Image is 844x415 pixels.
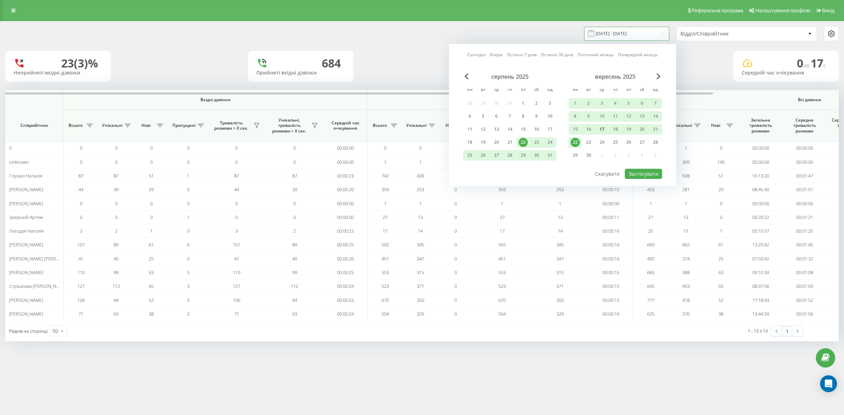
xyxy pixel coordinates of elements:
[648,228,653,234] span: 20
[500,228,505,234] span: 17
[591,169,624,179] button: Скасувати
[418,214,423,220] span: 13
[477,124,490,135] div: вт 12 серп 2025 р.
[738,196,782,210] td: 00:00:00
[324,224,367,238] td: 00:00:23
[115,159,117,165] span: 0
[234,173,239,179] span: 87
[782,326,792,336] a: 1
[490,111,503,122] div: ср 6 серп 2025 р.
[80,159,82,165] span: 0
[384,159,386,165] span: 1
[782,155,826,169] td: 00:00:00
[491,85,502,96] abbr: середа
[651,125,660,134] div: 21
[651,138,660,147] div: 28
[530,98,543,109] div: сб 2 серп 2025 р.
[235,159,238,165] span: 0
[611,99,620,108] div: 4
[505,85,515,96] abbr: четвер
[498,186,506,193] span: 359
[417,186,424,193] span: 253
[505,151,514,160] div: 28
[293,200,296,207] span: 0
[742,70,830,76] div: Середній час очікування
[235,214,238,220] span: 0
[115,228,117,234] span: 2
[638,99,647,108] div: 6
[530,137,543,148] div: сб 23 серп 2025 р.
[532,138,541,147] div: 23
[465,151,474,160] div: 25
[532,125,541,134] div: 16
[583,85,594,96] abbr: вівторок
[490,150,503,161] div: ср 27 серп 2025 р.
[324,196,367,210] td: 00:00:00
[651,99,660,108] div: 7
[650,85,661,96] abbr: неділя
[465,85,475,96] abbr: понеділок
[383,214,388,220] span: 27
[811,56,826,71] span: 17
[517,124,530,135] div: пт 15 серп 2025 р.
[187,200,190,207] span: 0
[507,52,537,58] a: Останні 7 днів
[672,123,692,128] span: Унікальні
[292,173,297,179] span: 87
[501,200,503,207] span: 1
[519,151,528,160] div: 29
[584,99,593,108] div: 2
[67,123,84,128] span: Всього
[492,151,501,160] div: 27
[532,151,541,160] div: 30
[720,145,722,151] span: 0
[187,214,190,220] span: 1
[569,124,582,135] div: пн 15 вер 2025 р.
[441,123,459,128] span: Нові
[519,99,528,108] div: 1
[571,99,580,108] div: 1
[519,112,528,121] div: 8
[650,200,652,207] span: 1
[622,137,635,148] div: пт 26 вер 2025 р.
[718,173,723,179] span: 51
[637,85,647,96] abbr: субота
[624,112,633,121] div: 12
[683,214,688,220] span: 13
[479,125,488,134] div: 12
[782,183,826,196] td: 00:01:51
[597,99,607,108] div: 3
[782,224,826,238] td: 00:01:20
[61,57,98,70] div: 23 (3)%
[571,112,580,121] div: 8
[682,173,690,179] span: 508
[651,112,660,121] div: 14
[738,224,782,238] td: 00:15:57
[9,159,29,165] span: Unknown
[543,137,557,148] div: нд 24 серп 2025 р.
[329,120,362,131] span: Середній час очікування
[293,159,296,165] span: 0
[465,138,474,147] div: 18
[52,328,58,335] div: 50
[150,200,153,207] span: 0
[682,159,690,165] span: 309
[78,186,83,193] span: 44
[490,137,503,148] div: ср 20 серп 2025 р.
[530,124,543,135] div: сб 16 серп 2025 р.
[570,85,581,96] abbr: понеділок
[150,214,153,220] span: 0
[532,99,541,108] div: 2
[382,173,389,179] span: 742
[530,111,543,122] div: сб 9 серп 2025 р.
[558,214,563,220] span: 13
[187,186,190,193] span: 0
[541,52,573,58] a: Останні 30 днів
[383,228,388,234] span: 17
[611,112,620,121] div: 11
[543,124,557,135] div: нд 17 серп 2025 р.
[382,186,389,193] span: 359
[418,228,423,234] span: 14
[500,214,505,220] span: 27
[187,173,190,179] span: 1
